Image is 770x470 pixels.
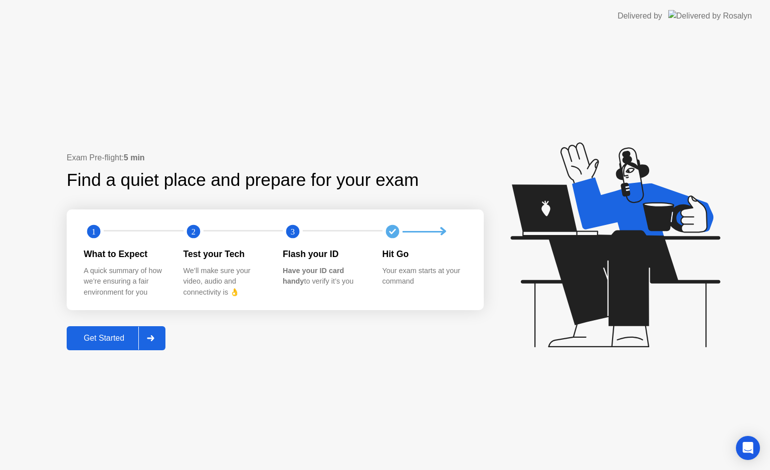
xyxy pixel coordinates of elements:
[183,266,267,298] div: We’ll make sure your video, audio and connectivity is 👌
[67,326,165,350] button: Get Started
[183,248,267,261] div: Test your Tech
[283,248,366,261] div: Flash your ID
[92,227,96,237] text: 1
[668,10,752,22] img: Delivered by Rosalyn
[618,10,662,22] div: Delivered by
[291,227,295,237] text: 3
[67,167,420,193] div: Find a quiet place and prepare for your exam
[736,436,760,460] div: Open Intercom Messenger
[67,152,484,164] div: Exam Pre-flight:
[84,266,167,298] div: A quick summary of how we’re ensuring a fair environment for you
[124,153,145,162] b: 5 min
[283,267,344,286] b: Have your ID card handy
[70,334,138,343] div: Get Started
[191,227,195,237] text: 2
[283,266,366,287] div: to verify it’s you
[84,248,167,261] div: What to Expect
[382,266,466,287] div: Your exam starts at your command
[382,248,466,261] div: Hit Go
